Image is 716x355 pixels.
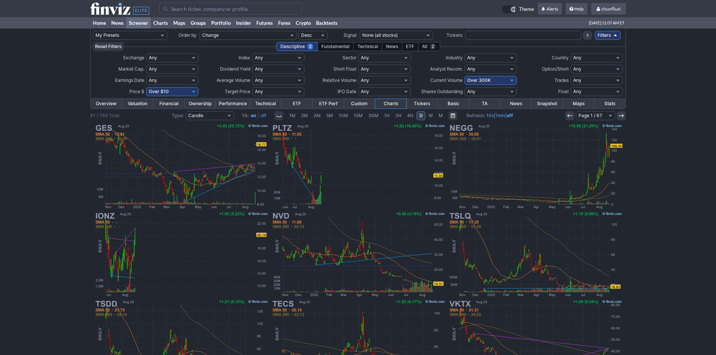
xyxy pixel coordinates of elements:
a: Crypto [293,17,313,29]
span: Market Cap. [118,66,144,72]
img: NEGG - Newegg Commerce Inc - Stock Price Chart [447,122,623,210]
a: off [260,113,266,118]
div: Fundamental [317,42,354,51]
span: 10M [339,113,348,118]
div: News [382,42,402,51]
a: 1M [286,111,298,120]
span: Current Volume [430,77,463,83]
a: Home [90,17,109,29]
a: Screener [126,17,151,29]
span: Relative Volume [322,77,356,83]
span: Shares Outstanding [421,89,463,94]
a: Performance [216,99,250,109]
span: Dividend Yield [220,66,250,72]
a: Alerts [538,3,562,15]
span: 2M [301,113,308,118]
a: D [416,111,425,120]
span: Short Float [333,66,356,72]
span: Price $ [129,89,144,94]
a: Snapshot [531,99,563,109]
a: Forex [276,17,293,29]
a: News [500,99,531,109]
img: TSLQ - Tradr 2X Short TSLA Daily ETF - Stock Price Chart [447,210,623,298]
a: Help [566,3,587,15]
span: | [257,113,259,118]
a: Custom [344,99,375,109]
span: Trades [554,77,569,83]
span: Target Price [225,89,250,94]
a: on [251,113,256,118]
a: 1min [495,113,505,118]
a: 10s [486,113,494,118]
div: #1 / 799 Total [90,112,120,119]
span: Theme [519,5,534,14]
div: Descriptive [276,42,318,51]
span: 4H [407,113,413,118]
a: 2M [298,111,310,120]
a: Filters [595,31,621,40]
a: Stats [594,99,625,109]
span: Earnings Date [115,77,144,83]
a: 1H [381,111,392,120]
img: IONZ - Defiance Daily Target 2x Short IONQ ETF - Stock Price Chart [93,210,269,298]
b: Type: [172,113,184,118]
a: Basic [438,99,469,109]
span: | | [466,112,513,119]
a: TA [469,99,500,109]
span: 2H [395,113,401,118]
a: off [507,113,513,118]
span: Order by [179,32,197,38]
a: 5M [324,111,336,120]
img: NVD - GraniteShares 2x Short NVDA Daily ETF - Stock Price Chart [270,210,446,298]
a: News [109,17,126,29]
span: Country [552,55,569,60]
span: Index [239,55,250,60]
a: 3M [311,111,323,120]
span: chunfliu6 [601,6,621,12]
a: M [436,111,445,120]
a: Groups [188,17,209,29]
span: 3M [313,113,321,118]
img: GES - Guess Inc - Stock Price Chart [93,122,269,210]
a: Maps [563,99,594,109]
span: 5M [326,113,333,118]
a: Ownership [185,99,216,109]
b: TA: [242,113,249,118]
a: chunfliu6 [591,3,626,15]
button: Interval [274,111,283,120]
a: Maps [171,17,188,29]
a: ETF Perf [313,99,344,109]
a: Backtests [313,17,340,29]
span: Option/Short [542,66,569,72]
button: Reset Filters [93,42,124,51]
span: Tickers [447,32,462,38]
a: Technical [250,99,281,109]
span: 1H [384,113,390,118]
a: 2H [393,111,404,120]
a: Theme [502,5,534,14]
a: Portfolio [209,17,233,29]
span: Sector [342,55,356,60]
span: Industry [446,55,463,60]
span: 30M [368,113,378,118]
input: Search [159,3,302,15]
a: 15M [351,111,365,120]
a: Insider [233,17,254,29]
img: PLTZ - Defiance Daily Target 2x Short PLTR ETF - Stock Price Chart [270,122,446,210]
a: Valuation [122,99,153,109]
span: Float [558,89,569,94]
a: 10M [336,111,351,120]
a: Charts [375,99,406,109]
a: W [426,111,436,120]
span: IPO Date [338,89,356,94]
span: 1M [289,113,295,118]
a: Charts [151,17,171,29]
a: Overview [91,99,122,109]
span: D [419,113,423,118]
span: M [439,113,443,118]
button: Range [448,111,457,120]
a: 30M [366,111,381,120]
a: 4H [404,111,416,120]
span: W [428,113,433,118]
